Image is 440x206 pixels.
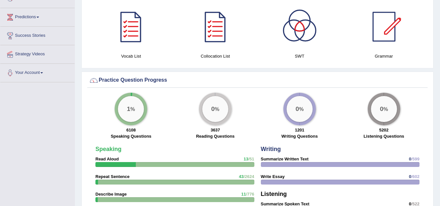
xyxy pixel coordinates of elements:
[111,133,151,139] label: Speaking Questions
[261,146,281,152] strong: Writing
[345,53,423,60] h4: Grammar
[177,53,254,60] h4: Collocation List
[211,105,215,112] big: 0
[411,174,419,179] span: /602
[261,53,339,60] h4: SWT
[244,157,248,161] span: 13
[92,53,170,60] h4: Vocab List
[95,174,130,179] strong: Repeat Sentence
[281,133,318,139] label: Writing Questions
[295,128,304,132] strong: 1201
[246,192,254,197] span: /776
[95,157,119,161] strong: Read Aloud
[0,45,75,62] a: Strategy Videos
[126,128,136,132] strong: 6108
[89,76,426,85] div: Practice Question Progress
[411,157,419,161] span: /599
[248,157,254,161] span: /51
[261,157,309,161] strong: Summarize Written Text
[202,96,228,122] div: %
[380,105,383,112] big: 0
[287,96,313,122] div: %
[409,174,411,179] span: 0
[95,146,121,152] strong: Speaking
[244,174,254,179] span: /2624
[95,192,127,197] strong: Describe Image
[0,8,75,24] a: Predictions
[363,133,404,139] label: Listening Questions
[211,128,220,132] strong: 3637
[261,191,287,197] strong: Listening
[196,133,234,139] label: Reading Questions
[371,96,397,122] div: %
[261,174,285,179] strong: Write Essay
[239,174,243,179] span: 43
[409,157,411,161] span: 0
[0,27,75,43] a: Success Stories
[295,105,299,112] big: 0
[118,96,144,122] div: %
[127,105,131,112] big: 1
[0,64,75,80] a: Your Account
[379,128,389,132] strong: 5202
[241,192,246,197] span: 11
